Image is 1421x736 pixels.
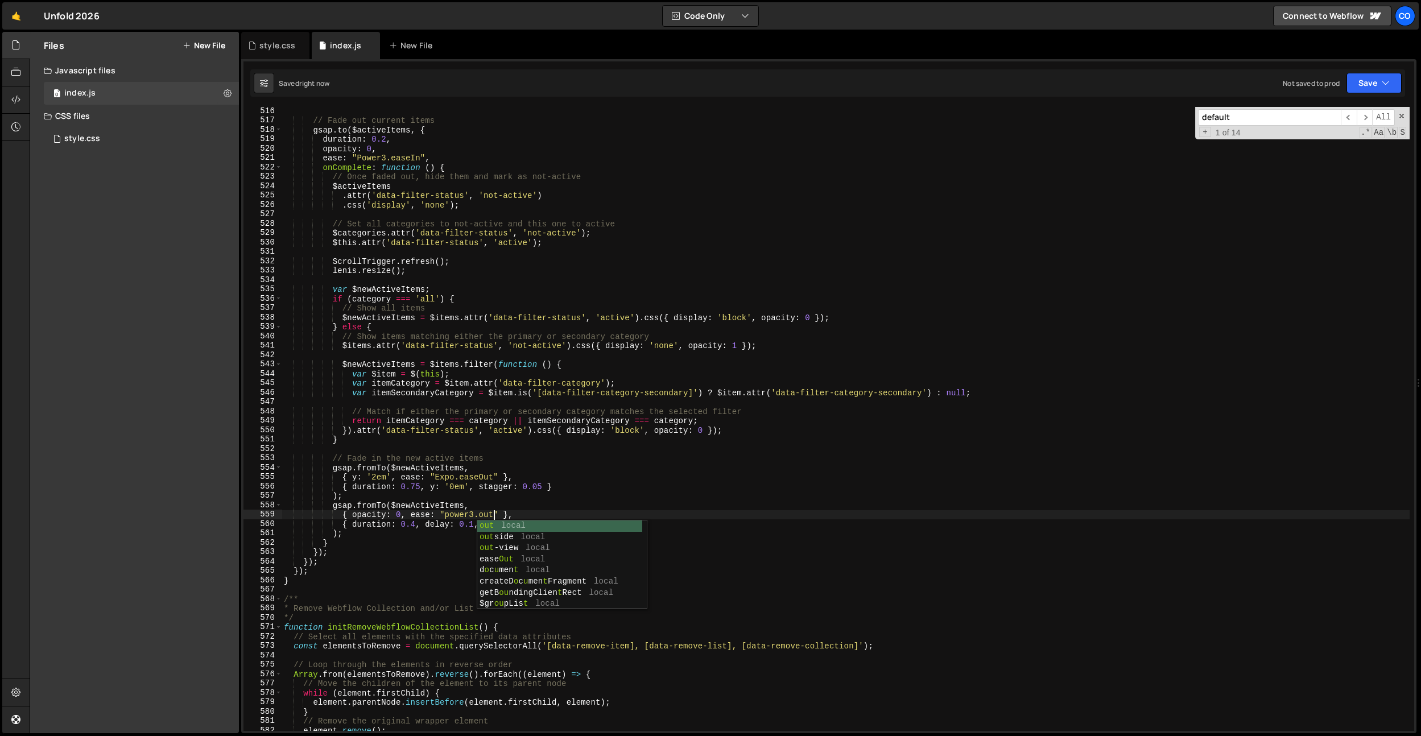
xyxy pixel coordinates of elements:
span: Alt-Enter [1372,109,1395,126]
div: 551 [243,435,282,444]
div: 567 [243,585,282,594]
span: CaseSensitive Search [1373,127,1385,138]
div: 578 [243,688,282,698]
span: 0 [53,90,60,99]
div: 575 [243,660,282,669]
div: 564 [243,557,282,567]
div: 560 [243,519,282,529]
div: 558 [243,501,282,510]
div: 545 [243,378,282,388]
div: 580 [243,707,282,717]
div: 569 [243,603,282,613]
div: 554 [243,463,282,473]
div: 552 [243,444,282,454]
div: 533 [243,266,282,275]
div: 523 [243,172,282,181]
div: 518 [243,125,282,135]
div: 536 [243,294,282,304]
div: 525 [243,191,282,200]
button: New File [183,41,225,50]
div: 565 [243,566,282,576]
div: 519 [243,134,282,144]
input: Search for [1198,109,1341,126]
div: 517 [243,115,282,125]
div: 520 [243,144,282,154]
span: ​ [1341,109,1357,126]
div: 543 [243,359,282,369]
div: 539 [243,322,282,332]
div: 566 [243,576,282,585]
a: 🤙 [2,2,30,30]
button: Code Only [663,6,758,26]
div: 530 [243,238,282,247]
div: 528 [243,219,282,229]
h2: Files [44,39,64,52]
div: 549 [243,416,282,425]
div: 572 [243,632,282,642]
div: style.css [259,40,295,51]
div: 534 [243,275,282,285]
div: index.js [64,88,96,98]
div: Unfold 2026 [44,9,100,23]
div: 579 [243,697,282,707]
div: 538 [243,313,282,322]
div: 535 [243,284,282,294]
span: Whole Word Search [1386,127,1398,138]
div: 526 [243,200,282,210]
div: style.css [64,134,100,144]
div: 516 [243,106,282,116]
div: 547 [243,397,282,407]
div: 559 [243,510,282,519]
div: 550 [243,425,282,435]
div: 561 [243,528,282,538]
span: 1 of 14 [1211,128,1245,138]
div: 557 [243,491,282,501]
span: Search In Selection [1399,127,1406,138]
div: 17293/47925.css [44,127,239,150]
div: 571 [243,622,282,632]
div: 581 [243,716,282,726]
div: 524 [243,181,282,191]
div: Saved [279,78,329,88]
div: 577 [243,679,282,688]
div: 570 [243,613,282,623]
div: 573 [243,641,282,651]
div: 546 [243,388,282,398]
div: 562 [243,538,282,548]
div: 531 [243,247,282,257]
a: Co [1395,6,1415,26]
div: 574 [243,651,282,660]
div: 568 [243,594,282,604]
div: 548 [243,407,282,416]
div: 553 [243,453,282,463]
div: 541 [243,341,282,350]
div: 537 [243,303,282,313]
div: 522 [243,163,282,172]
div: right now [299,78,329,88]
div: 563 [243,547,282,557]
div: 576 [243,669,282,679]
div: 555 [243,472,282,482]
div: index.js [330,40,361,51]
div: 556 [243,482,282,491]
div: 582 [243,726,282,735]
span: Toggle Replace mode [1199,127,1211,138]
div: 521 [243,153,282,163]
span: ​ [1357,109,1373,126]
div: 544 [243,369,282,379]
div: Not saved to prod [1283,78,1340,88]
div: Javascript files [30,59,239,82]
div: 527 [243,209,282,219]
div: 542 [243,350,282,360]
div: CSS files [30,105,239,127]
div: 540 [243,332,282,341]
a: Connect to Webflow [1273,6,1391,26]
button: Save [1346,73,1402,93]
div: New File [389,40,437,51]
div: 17293/47924.js [44,82,239,105]
div: 529 [243,228,282,238]
span: RegExp Search [1360,127,1372,138]
div: 532 [243,257,282,266]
